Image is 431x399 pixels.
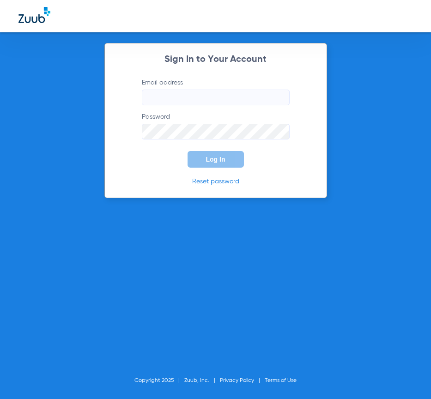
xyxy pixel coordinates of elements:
h2: Sign In to Your Account [128,55,304,64]
li: Zuub, Inc. [184,376,220,385]
a: Terms of Use [265,378,297,383]
a: Privacy Policy [220,378,254,383]
input: Email address [142,90,290,105]
label: Password [142,112,290,139]
label: Email address [142,78,290,105]
span: Log In [206,156,225,163]
iframe: Chat Widget [385,355,431,399]
img: Zuub Logo [18,7,50,23]
button: Log In [188,151,244,168]
input: Password [142,124,290,139]
a: Reset password [192,178,239,185]
li: Copyright 2025 [134,376,184,385]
